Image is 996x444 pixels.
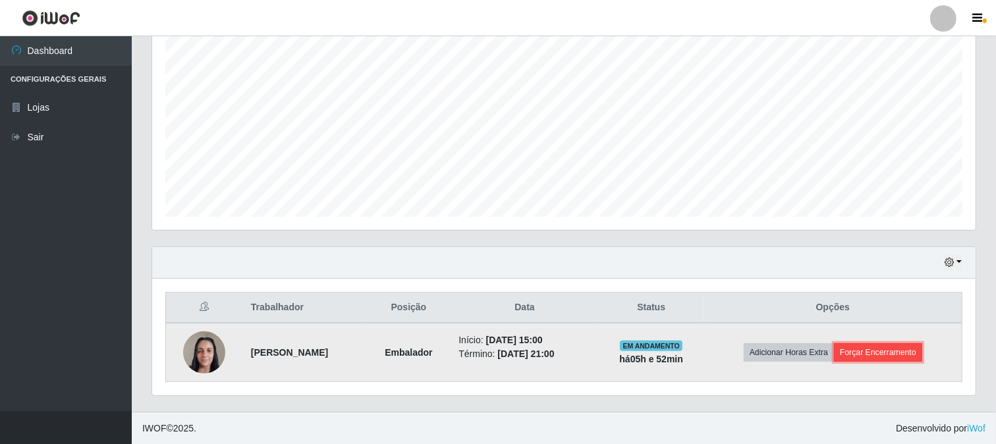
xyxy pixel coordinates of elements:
span: IWOF [142,423,167,433]
th: Data [451,292,598,323]
th: Status [599,292,704,323]
button: Adicionar Horas Extra [744,343,834,362]
button: Forçar Encerramento [834,343,922,362]
time: [DATE] 21:00 [497,348,554,359]
span: © 2025 . [142,422,196,435]
th: Opções [704,292,962,323]
img: CoreUI Logo [22,10,80,26]
th: Trabalhador [243,292,367,323]
strong: há 05 h e 52 min [619,354,683,364]
li: Término: [458,347,590,361]
li: Início: [458,333,590,347]
span: Desenvolvido por [896,422,985,435]
a: iWof [967,423,985,433]
img: 1738436502768.jpeg [183,324,225,380]
time: [DATE] 15:00 [486,335,543,345]
th: Posição [367,292,451,323]
span: EM ANDAMENTO [620,341,682,351]
strong: Embalador [385,347,432,358]
strong: [PERSON_NAME] [251,347,328,358]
